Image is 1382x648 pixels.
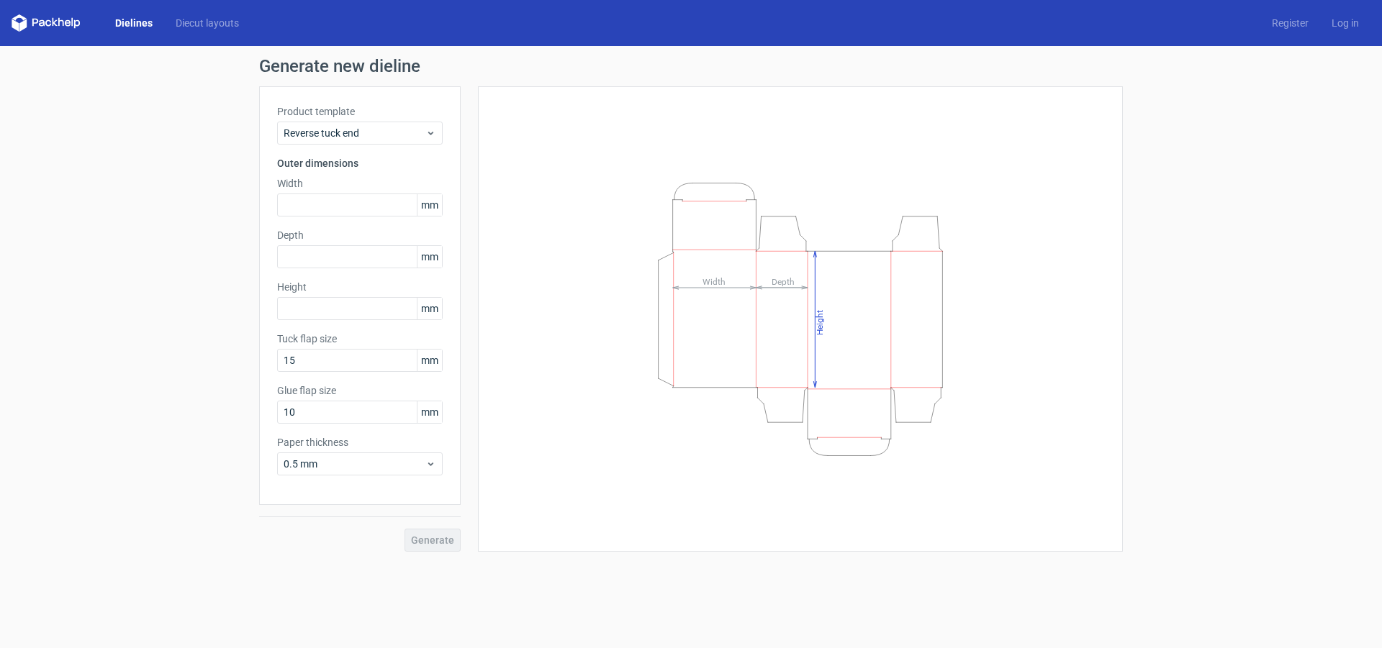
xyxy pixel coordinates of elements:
label: Product template [277,104,443,119]
a: Diecut layouts [164,16,250,30]
span: mm [417,350,442,371]
a: Log in [1320,16,1370,30]
tspan: Depth [772,276,795,286]
h3: Outer dimensions [277,156,443,170]
span: mm [417,194,442,216]
h1: Generate new dieline [259,58,1123,75]
label: Height [277,280,443,294]
label: Paper thickness [277,435,443,450]
span: 0.5 mm [284,457,425,471]
a: Register [1260,16,1320,30]
span: mm [417,298,442,319]
label: Tuck flap size [277,332,443,346]
label: Depth [277,228,443,242]
span: mm [417,246,442,268]
tspan: Width [703,276,726,286]
tspan: Height [815,309,825,334]
span: Reverse tuck end [284,126,425,140]
a: Dielines [104,16,164,30]
span: mm [417,401,442,423]
label: Glue flap size [277,383,443,398]
label: Width [277,176,443,191]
